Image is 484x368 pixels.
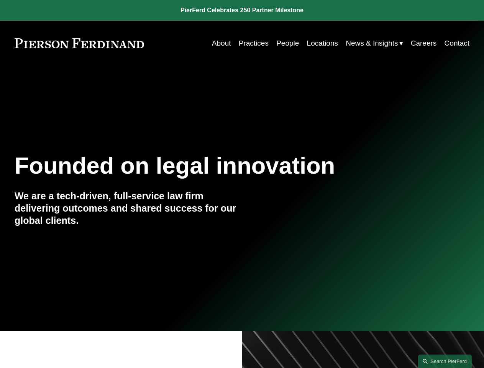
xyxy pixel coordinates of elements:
a: People [276,36,299,51]
a: Contact [445,36,470,51]
a: Locations [307,36,338,51]
h1: Founded on legal innovation [15,152,394,179]
a: Practices [239,36,269,51]
a: Search this site [418,355,472,368]
a: About [212,36,231,51]
h4: We are a tech-driven, full-service law firm delivering outcomes and shared success for our global... [15,190,242,227]
a: folder dropdown [346,36,403,51]
span: News & Insights [346,37,398,50]
a: Careers [411,36,437,51]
